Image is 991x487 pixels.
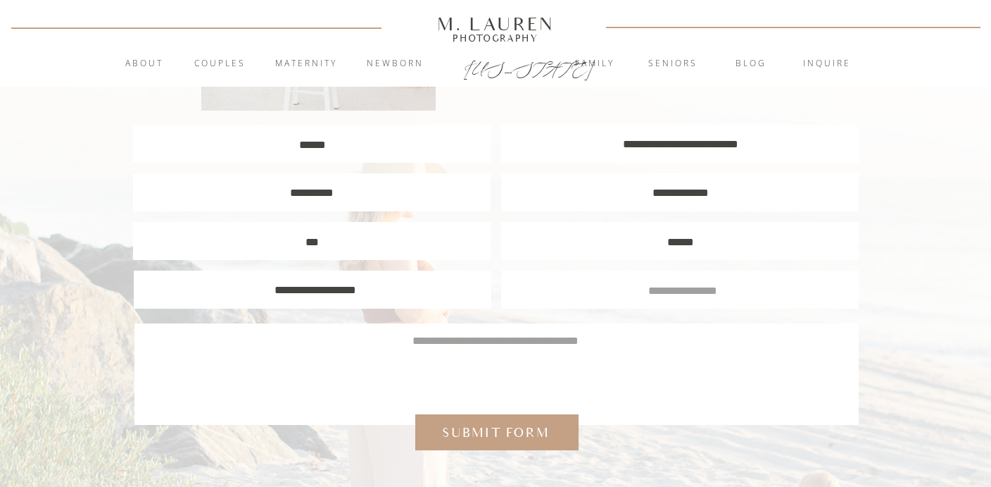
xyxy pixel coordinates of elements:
[464,58,528,75] a: [US_STATE]
[635,57,711,71] a: Seniors
[268,57,344,71] a: Maternity
[713,57,789,71] a: blog
[431,35,560,42] a: Photography
[395,16,596,32] a: M. Lauren
[182,57,258,71] a: Couples
[117,57,171,71] a: About
[436,424,556,442] a: Submit form
[357,57,433,71] a: Newborn
[789,57,865,71] a: inquire
[557,57,633,71] a: Family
